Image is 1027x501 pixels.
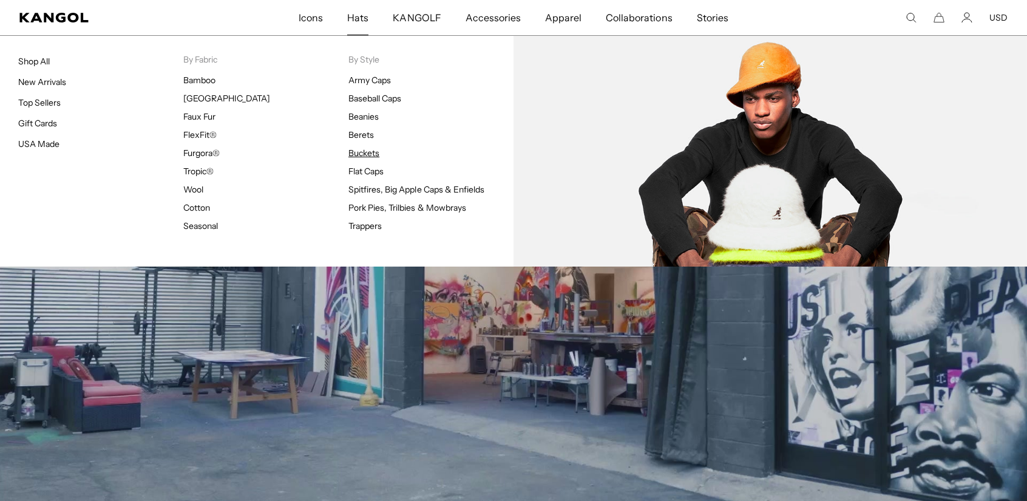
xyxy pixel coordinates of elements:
a: New Arrivals [18,77,66,87]
a: Baseball Caps [348,93,401,104]
a: [GEOGRAPHIC_DATA] [183,93,270,104]
a: Spitfires, Big Apple Caps & Enfields [348,184,484,195]
a: Army Caps [348,75,391,86]
a: FlexFit® [183,129,217,140]
a: Top Sellers [18,97,61,108]
a: Wool [183,184,203,195]
a: Shop All [18,56,50,67]
a: Trappers [348,220,382,231]
a: Cotton [183,202,210,213]
a: Pork Pies, Trilbies & Mowbrays [348,202,466,213]
button: Cart [934,12,944,23]
a: Seasonal [183,220,218,231]
a: Kangol [19,13,197,22]
a: Faux Fur [183,111,215,122]
a: Flat Caps [348,166,384,177]
a: Berets [348,129,374,140]
img: Buckets_9f505c1e-bbb8-4f75-9191-5f330bdb7919.jpg [513,36,1027,267]
a: Beanies [348,111,379,122]
a: Furgora® [183,148,220,158]
button: USD [989,12,1008,23]
a: USA Made [18,138,59,149]
a: Gift Cards [18,118,57,129]
a: Account [961,12,972,23]
a: Bamboo [183,75,215,86]
p: By Fabric [183,54,348,65]
p: By Style [348,54,513,65]
summary: Search here [906,12,917,23]
a: Buckets [348,148,379,158]
a: Tropic® [183,166,214,177]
